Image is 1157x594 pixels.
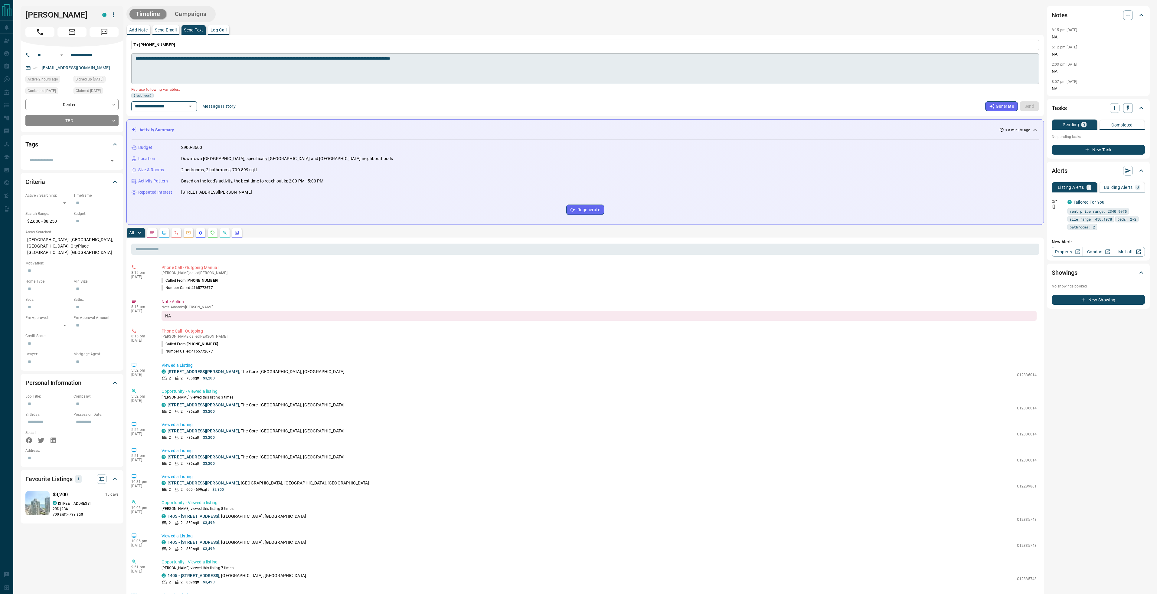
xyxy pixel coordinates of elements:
p: 8:15 pm [DATE] [1052,28,1077,32]
svg: Lead Browsing Activity [162,230,167,235]
p: , The Core, [GEOGRAPHIC_DATA], [GEOGRAPHIC_DATA] [168,454,345,460]
p: Home Type: [25,279,70,284]
p: To: [131,40,1039,50]
div: condos.ca [162,403,166,407]
p: $3,200 [203,435,215,440]
p: $3,499 [203,546,215,552]
p: New Alert: [1052,239,1145,245]
p: , The Core, [GEOGRAPHIC_DATA], [GEOGRAPHIC_DATA] [168,369,345,375]
p: Off [1052,199,1064,205]
p: 10:05 pm [131,506,152,510]
button: Campaigns [169,9,213,19]
p: C12335743 [1017,517,1037,522]
p: Beds: [25,297,70,302]
h2: Notes [1052,10,1067,20]
p: 2 [181,546,183,552]
div: Personal Information [25,376,119,390]
div: NA [162,311,1037,321]
p: C12336014 [1017,458,1037,463]
p: Viewed a Listing [162,362,1037,369]
p: 8:15 pm [131,334,152,338]
span: 4165772677 [191,349,213,353]
img: Favourited listing [16,491,59,515]
p: 2 [181,520,183,526]
p: 2900-3600 [181,144,202,151]
p: Search Range: [25,211,70,216]
p: [DATE] [131,372,152,377]
p: 8:15 pm [131,305,152,309]
p: 2 [181,435,183,440]
svg: Push Notification Only [1052,205,1056,209]
p: Opportunity - Viewed a listing [162,388,1037,395]
a: Favourited listing$3,20015 dayscondos.ca[STREET_ADDRESS]2BD |2BA700 sqft - 799 sqft [25,490,119,517]
p: 859 sqft [186,579,199,585]
p: Possession Date: [74,412,119,417]
div: Tasks [1052,101,1145,115]
p: 736 sqft [186,409,199,414]
p: Listing Alerts [1058,185,1084,189]
p: , [GEOGRAPHIC_DATA], [GEOGRAPHIC_DATA] [168,573,306,579]
p: Pre-Approved: [25,315,70,320]
p: 2 [181,376,183,381]
p: 5:52 pm [131,368,152,372]
p: Min Size: [74,279,119,284]
p: $3,499 [203,520,215,526]
p: 700 sqft - 799 sqft [53,512,119,517]
a: [STREET_ADDRESS][PERSON_NAME] [168,481,239,485]
p: Motivation: [25,261,119,266]
p: [PERSON_NAME] viewed this listing 8 times [162,506,1037,511]
p: Based on the lead's activity, the best time to reach out is: 2:00 PM - 5:00 PM [181,178,323,184]
div: condos.ca [162,540,166,544]
p: , [GEOGRAPHIC_DATA], [GEOGRAPHIC_DATA] [168,539,306,546]
h1: [PERSON_NAME] [25,10,93,20]
p: Called From: [162,278,218,283]
p: 2 [181,579,183,585]
p: C12336014 [1017,405,1037,411]
span: [PHONE_NUMBER] [187,342,218,346]
svg: Email Verified [33,66,38,70]
a: 1405 - [STREET_ADDRESS] [168,540,219,545]
span: Claimed [DATE] [76,88,101,94]
p: 2 [169,487,171,492]
p: Birthday: [25,412,70,417]
p: 2 [169,579,171,585]
a: Tailored For You [1074,200,1104,205]
p: [PERSON_NAME] viewed this listing 7 times [162,565,1037,571]
p: 0 [1083,123,1085,127]
p: $3,200 [203,461,215,466]
p: Areas Searched: [25,229,119,235]
p: 2 [169,461,171,466]
p: Opportunity - Viewed a listing [162,559,1037,565]
button: Message History [199,101,239,111]
span: bathrooms: 2 [1070,224,1095,230]
div: Thu Jul 17 2025 [74,76,119,84]
button: New Task [1052,145,1145,155]
p: < a minute ago [1005,127,1030,133]
a: Condos [1083,247,1114,257]
p: 736 sqft [186,376,199,381]
p: , The Core, [GEOGRAPHIC_DATA], [GEOGRAPHIC_DATA] [168,428,345,434]
p: 859 sqft [186,546,199,552]
p: NA [1052,51,1145,57]
p: Viewed a Listing [162,533,1037,539]
p: 2 bedrooms, 2 bathrooms, 700-899 sqft [181,167,257,173]
p: Downtown [GEOGRAPHIC_DATA], specifically [GEOGRAPHIC_DATA] and [GEOGRAPHIC_DATA] neighbourhoods [181,156,393,162]
p: 5:52 pm [131,394,152,399]
p: [DATE] [131,399,152,403]
p: [DATE] [131,510,152,514]
p: Number Called: [162,285,213,290]
p: NA [1052,86,1145,92]
div: condos.ca [162,481,166,485]
p: 5:12 pm [DATE] [1052,45,1077,49]
p: 10:31 pm [131,480,152,484]
h2: Alerts [1052,166,1067,176]
p: Company: [74,394,119,399]
p: [DATE] [131,569,152,573]
span: Signed up [DATE] [76,76,103,82]
p: NA [1052,68,1145,75]
svg: Notes [150,230,155,235]
p: [DATE] [131,338,152,343]
p: [PERSON_NAME] viewed this listing 3 times [162,395,1037,400]
p: Opportunity - Viewed a listing [162,500,1037,506]
p: , The Core, [GEOGRAPHIC_DATA], [GEOGRAPHIC_DATA] [168,402,345,408]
